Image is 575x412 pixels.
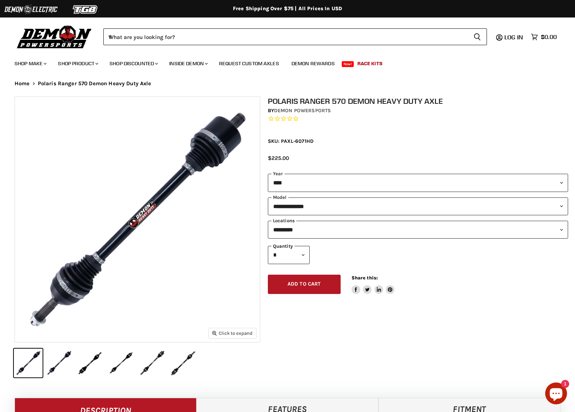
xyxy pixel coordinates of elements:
button: IMAGE thumbnail [107,349,135,377]
button: IMAGE thumbnail [169,349,198,377]
span: Share this: [352,275,378,280]
a: Shop Discounted [104,56,162,71]
span: Log in [504,34,523,41]
aside: Share this: [352,275,395,294]
select: modal-name [268,197,568,215]
a: Inside Demon [164,56,212,71]
button: IMAGE thumbnail [138,349,167,377]
span: Add to cart [287,281,321,287]
span: Polaris Ranger 570 Demon Heavy Duty Axle [38,81,151,87]
img: Demon Electric Logo 2 [4,3,58,16]
span: Rated 0.0 out of 5 stars 0 reviews [268,115,568,123]
img: Demon Powersports [15,24,94,50]
input: When autocomplete results are available use up and down arrows to review and enter to select [103,28,468,45]
span: $225.00 [268,155,289,161]
div: by [268,107,568,115]
inbox-online-store-chat: Shopify online store chat [543,382,569,406]
a: Demon Rewards [286,56,340,71]
button: Click to expand [209,328,256,338]
button: Search [468,28,487,45]
span: New! [342,61,354,67]
span: Click to expand [212,330,253,336]
select: year [268,174,568,192]
a: $0.00 [527,32,560,42]
img: IMAGE [15,97,260,342]
button: IMAGE thumbnail [76,349,104,377]
select: Quantity [268,246,310,264]
button: IMAGE thumbnail [14,349,43,377]
select: keys [268,221,568,239]
a: Home [15,81,30,87]
span: $0.00 [541,34,557,40]
a: Shop Product [52,56,103,71]
form: Product [103,28,487,45]
a: Race Kits [352,56,388,71]
ul: Main menu [9,53,555,71]
a: Log in [501,34,527,40]
button: IMAGE thumbnail [45,349,74,377]
a: Request Custom Axles [214,56,285,71]
a: Shop Make [9,56,51,71]
a: Demon Powersports [274,107,331,114]
div: SKU: PAXL-6071HD [268,137,568,145]
img: TGB Logo 2 [58,3,113,16]
h1: Polaris Ranger 570 Demon Heavy Duty Axle [268,97,568,106]
button: Add to cart [268,275,341,294]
